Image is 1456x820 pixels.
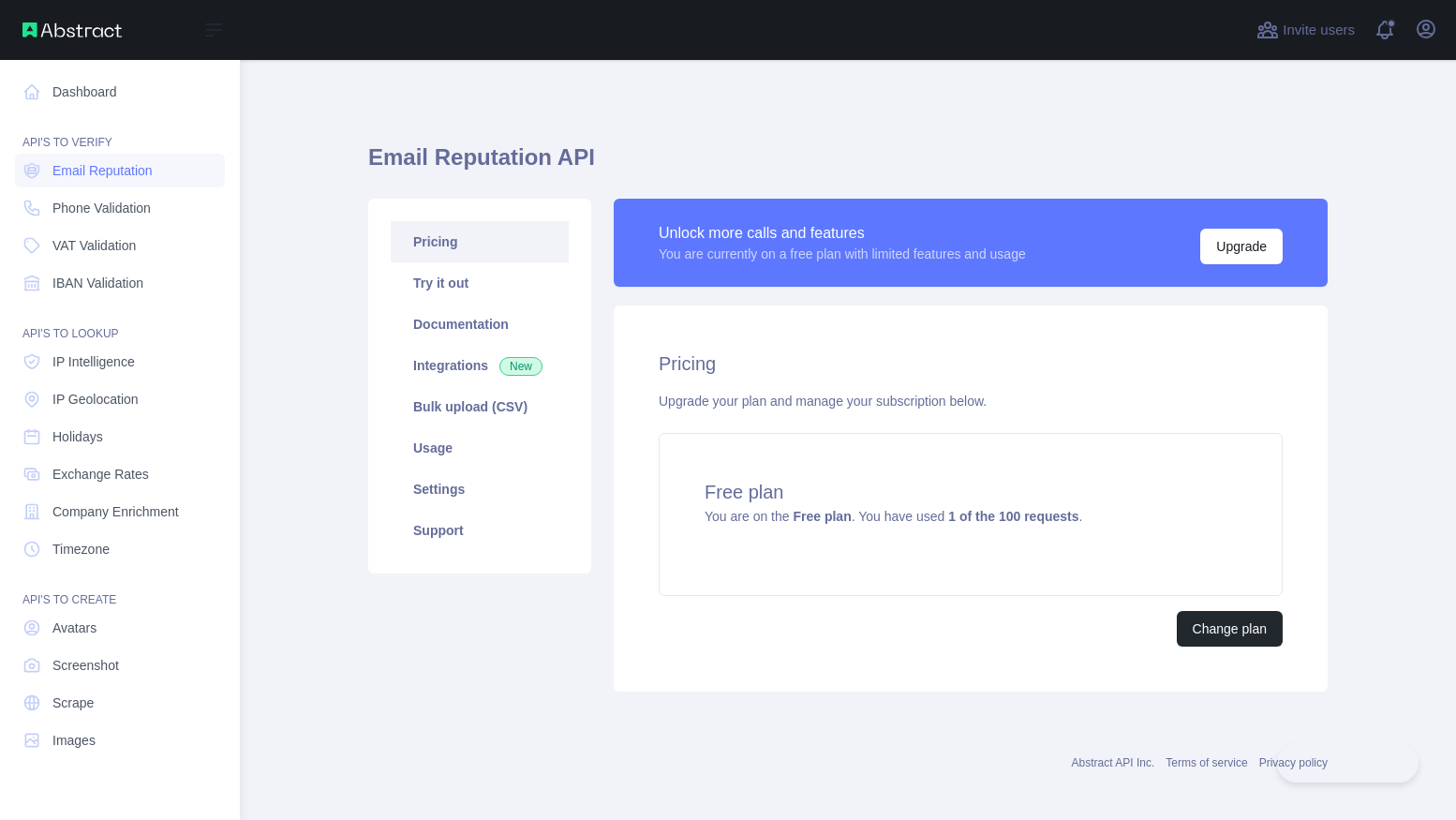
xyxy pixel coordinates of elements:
a: Integrations New [391,345,569,386]
div: Upgrade your plan and manage your subscription below. [659,392,1283,410]
div: Unlock more calls and features [659,222,1026,245]
span: Screenshot [52,656,119,675]
a: Avatars [15,611,225,645]
h2: Pricing [659,350,1283,377]
span: Scrape [52,693,94,712]
a: Support [391,510,569,551]
strong: 1 of the 100 requests [948,509,1078,524]
span: Phone Validation [52,199,151,217]
div: API'S TO CREATE [15,570,225,607]
a: Email Reputation [15,154,225,187]
a: Bulk upload (CSV) [391,386,569,427]
a: Documentation [391,304,569,345]
span: You are on the . You have used . [705,509,1082,524]
a: Phone Validation [15,191,225,225]
span: IP Intelligence [52,352,135,371]
a: Timezone [15,532,225,566]
span: Timezone [52,540,110,559]
button: Upgrade [1200,229,1283,264]
a: Scrape [15,686,225,720]
span: Holidays [52,427,103,446]
div: API'S TO VERIFY [15,112,225,150]
a: VAT Validation [15,229,225,262]
a: Holidays [15,420,225,454]
a: IBAN Validation [15,266,225,300]
img: Abstract API [22,22,122,37]
a: Try it out [391,262,569,304]
span: New [499,357,542,376]
button: Change plan [1177,611,1283,647]
a: Abstract API Inc. [1072,756,1155,769]
span: Invite users [1283,20,1355,41]
span: IBAN Validation [52,274,143,292]
a: Company Enrichment [15,495,225,529]
a: Pricing [391,221,569,262]
a: Images [15,723,225,757]
span: VAT Validation [52,236,136,255]
a: Usage [391,427,569,469]
a: Screenshot [15,649,225,682]
h4: Free plan [705,479,1237,505]
span: Company Enrichment [52,502,179,521]
span: Email Reputation [52,161,153,180]
div: You are currently on a free plan with limited features and usage [659,245,1026,263]
a: IP Geolocation [15,382,225,416]
span: Avatars [52,619,97,637]
strong: Free plan [793,509,851,524]
a: IP Intelligence [15,345,225,379]
a: Exchange Rates [15,457,225,491]
span: IP Geolocation [52,390,139,409]
a: Dashboard [15,75,225,109]
a: Privacy policy [1259,756,1328,769]
button: Invite users [1253,15,1359,45]
a: Terms of service [1166,756,1247,769]
span: Exchange Rates [52,465,149,484]
span: Images [52,731,96,750]
div: API'S TO LOOKUP [15,304,225,341]
a: Settings [391,469,569,510]
iframe: Toggle Customer Support [1277,743,1419,783]
h1: Email Reputation API [368,142,1328,187]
